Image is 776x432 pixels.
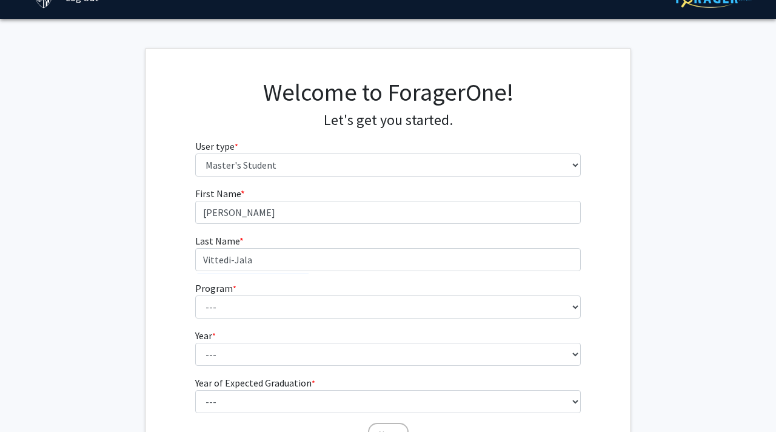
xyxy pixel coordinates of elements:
[195,112,581,129] h4: Let's get you started.
[195,78,581,107] h1: Welcome to ForagerOne!
[195,376,315,390] label: Year of Expected Graduation
[195,328,216,343] label: Year
[195,187,241,200] span: First Name
[195,139,238,154] label: User type
[9,377,52,423] iframe: Chat
[195,281,236,295] label: Program
[195,235,239,247] span: Last Name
